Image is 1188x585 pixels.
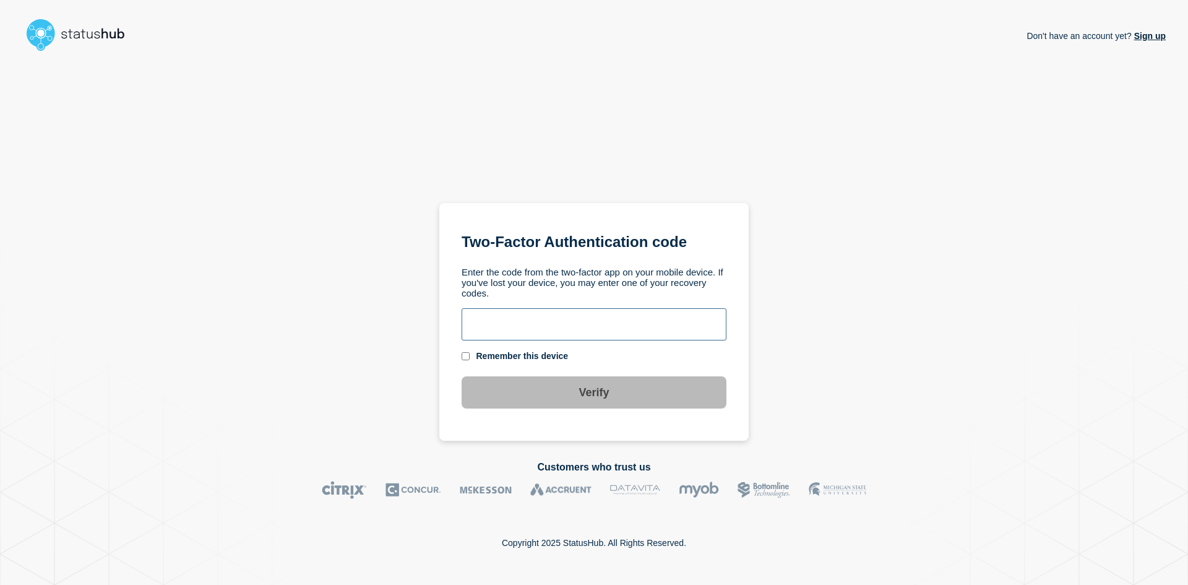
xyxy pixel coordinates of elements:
[322,481,367,499] img: Citrix logo
[1027,21,1166,51] p: Don't have an account yet?
[462,229,726,252] h1: Two-Factor Authentication code
[462,376,726,409] button: Verify
[809,481,866,499] img: MSU logo
[738,481,790,499] img: Bottomline logo
[460,481,512,499] img: McKesson logo
[679,481,719,499] img: myob logo
[610,481,660,499] img: DataVita logo
[385,481,441,499] img: Concur logo
[530,481,592,499] img: Accruent logo
[22,462,1166,473] h2: Customers who trust us
[502,538,686,548] p: Copyright 2025 StatusHub. All Rights Reserved.
[476,350,569,362] div: Remember this device
[462,267,726,298] p: Enter the code from the two-factor app on your mobile device. If you've lost your device, you may...
[1132,31,1166,41] a: Sign up
[22,15,140,54] img: StatusHub logo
